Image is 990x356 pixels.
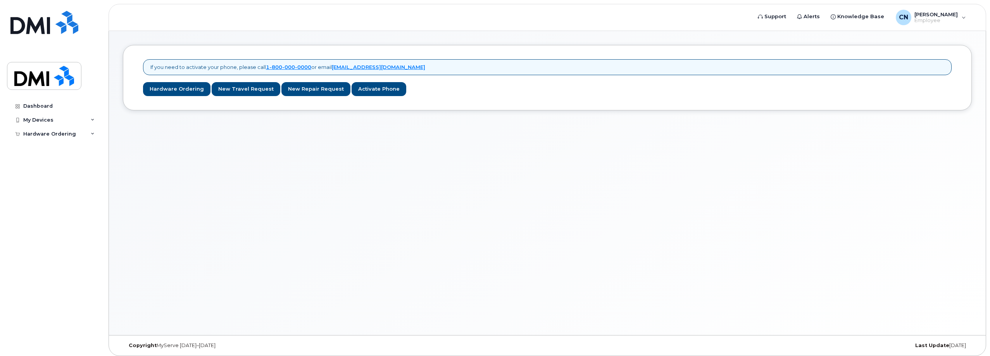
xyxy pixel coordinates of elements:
[212,82,280,96] a: New Travel Request
[332,64,425,70] a: [EMAIL_ADDRESS][DOMAIN_NAME]
[915,342,949,348] strong: Last Update
[352,82,406,96] a: Activate Phone
[143,82,210,96] a: Hardware Ordering
[266,64,311,70] a: 1-800-000-0000
[689,342,972,349] div: [DATE]
[129,342,157,348] strong: Copyright
[150,64,425,71] p: If you need to activate your phone, please call or email
[123,342,406,349] div: MyServe [DATE]–[DATE]
[281,82,350,96] a: New Repair Request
